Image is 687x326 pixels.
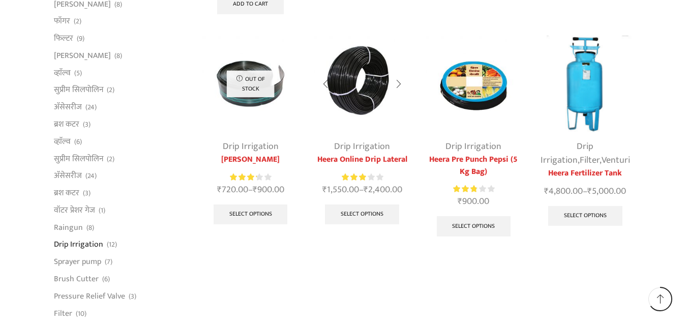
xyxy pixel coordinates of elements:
[86,223,94,233] span: (8)
[105,257,112,267] span: (7)
[102,274,110,284] span: (6)
[74,137,82,147] span: (6)
[226,70,275,97] p: Out of stock
[54,167,82,185] a: अ‍ॅसेसरीज
[114,51,122,61] span: (8)
[129,291,136,302] span: (3)
[537,185,633,198] span: –
[223,139,279,154] a: Drip Irrigation
[322,182,327,197] span: ₹
[83,188,91,198] span: (3)
[54,47,111,64] a: [PERSON_NAME]
[54,185,79,202] a: ब्रश कटर
[202,183,298,197] span: –
[202,36,298,132] img: Krishi Pipe
[458,194,489,209] bdi: 900.00
[54,13,70,30] a: फॉगर
[426,154,522,178] a: Heera Pre Punch Pepsi (5 Kg Bag)
[602,153,630,168] a: Venturi
[107,240,117,250] span: (12)
[54,287,125,305] a: Pressure Relief Valve
[364,182,402,197] bdi: 2,400.00
[214,204,288,225] a: Select options for “Krishi Pipe”
[253,182,257,197] span: ₹
[342,172,367,183] span: Rated out of 5
[54,64,71,81] a: व्हाॅल्व
[364,182,368,197] span: ₹
[217,182,248,197] bdi: 720.00
[453,184,476,194] span: Rated out of 5
[85,171,97,181] span: (24)
[77,34,84,44] span: (9)
[544,184,583,199] bdi: 4,800.00
[453,184,494,194] div: Rated 2.86 out of 5
[587,184,626,199] bdi: 5,000.00
[74,16,81,26] span: (2)
[334,139,390,154] a: Drip Irrigation
[54,271,99,288] a: Brush Cutter
[99,205,105,216] span: (1)
[437,216,511,236] a: Select options for “Heera Pre Punch Pepsi (5 Kg Bag)”
[54,30,73,47] a: फिल्टर
[54,115,79,133] a: ब्रश कटर
[587,184,592,199] span: ₹
[54,253,101,271] a: Sprayer pump
[217,182,222,197] span: ₹
[458,194,462,209] span: ₹
[54,305,72,322] a: Filter
[107,154,114,164] span: (2)
[76,309,86,319] span: (10)
[541,139,594,168] a: Drip Irrigation
[325,204,399,225] a: Select options for “Heera Online Drip Lateral”
[342,172,383,183] div: Rated 3.08 out of 5
[83,120,91,130] span: (3)
[314,183,410,197] span: –
[580,153,600,168] a: Filter
[322,182,359,197] bdi: 1,550.00
[537,36,633,132] img: Heera Fertilizer Tank
[85,102,97,112] span: (24)
[54,201,95,219] a: वॉटर प्रेशर गेज
[314,36,410,132] img: Heera Online Drip Lateral
[107,85,114,95] span: (2)
[548,206,622,226] a: Select options for “Heera Fertilizer Tank”
[230,172,271,183] div: Rated 3.25 out of 5
[253,182,284,197] bdi: 900.00
[445,139,501,154] a: Drip Irrigation
[537,167,633,180] a: Heera Fertilizer Tank
[54,99,82,116] a: अ‍ॅसेसरीज
[544,184,549,199] span: ₹
[202,154,298,166] a: [PERSON_NAME]
[230,172,257,183] span: Rated out of 5
[74,68,82,78] span: (5)
[537,140,633,167] div: , ,
[426,36,522,132] img: Heera Pre Punch Pepsi
[54,150,103,167] a: सुप्रीम सिलपोलिन
[54,236,103,253] a: Drip Irrigation
[314,154,410,166] a: Heera Online Drip Lateral
[54,81,103,99] a: सुप्रीम सिलपोलिन
[54,219,83,236] a: Raingun
[54,133,71,150] a: व्हाॅल्व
